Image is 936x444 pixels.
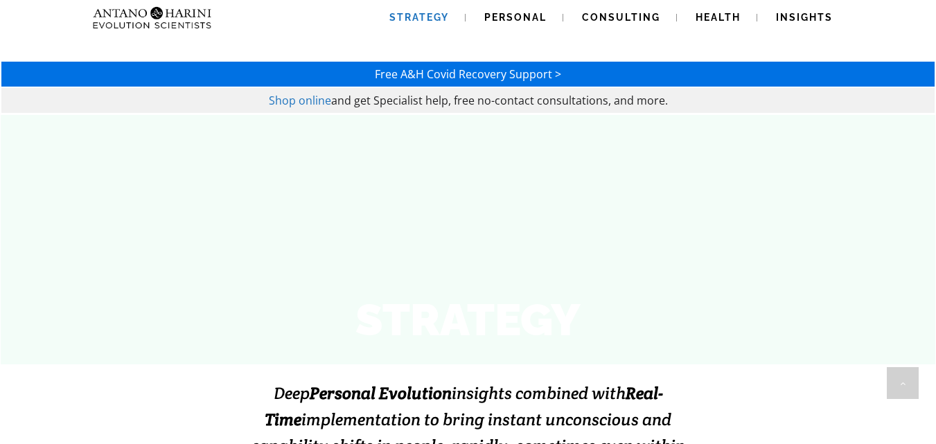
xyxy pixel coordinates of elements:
[582,12,660,23] span: Consulting
[355,294,581,346] strong: STRATEGY
[310,382,452,404] strong: Personal Evolution
[484,12,547,23] span: Personal
[696,12,741,23] span: Health
[389,12,449,23] span: Strategy
[776,12,833,23] span: Insights
[269,93,331,108] a: Shop online
[331,93,668,108] span: and get Specialist help, free no-contact consultations, and more.
[375,66,561,82] a: Free A&H Covid Recovery Support >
